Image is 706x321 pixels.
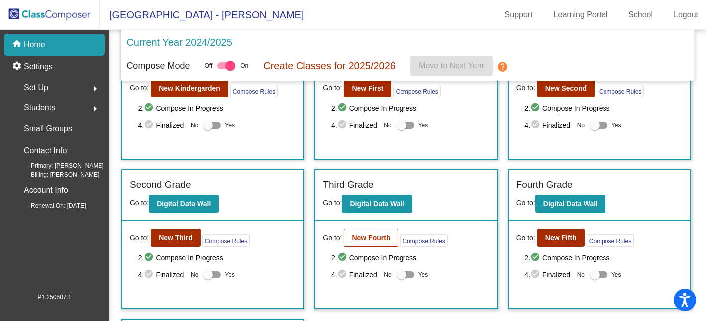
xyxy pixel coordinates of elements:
button: New Fifth [537,229,585,247]
p: Settings [24,61,53,73]
mat-icon: check_circle [530,119,542,131]
p: Current Year 2024/2025 [126,35,232,50]
button: Digital Data Wall [149,195,219,213]
span: Yes [225,269,235,281]
mat-icon: check_circle [337,119,349,131]
mat-icon: help [497,61,508,73]
span: 2. Compose In Progress [331,102,490,114]
button: New Third [151,229,201,247]
label: Fourth Grade [516,178,573,192]
span: 2. Compose In Progress [524,102,683,114]
span: Go to: [323,83,342,93]
button: New Fourth [344,229,398,247]
mat-icon: home [12,39,24,51]
mat-icon: check_circle [337,269,349,281]
button: New Kindergarden [151,79,228,97]
mat-icon: check_circle [337,102,349,114]
span: 4. Finalized [524,269,572,281]
button: Compose Rules [202,234,250,247]
span: Go to: [130,83,149,93]
span: Yes [611,119,621,131]
a: Logout [666,7,706,23]
span: Yes [611,269,621,281]
button: Compose Rules [393,85,440,97]
button: Digital Data Wall [342,195,412,213]
p: Create Classes for 2025/2026 [263,58,396,73]
span: On [240,61,248,70]
span: Yes [225,119,235,131]
button: New First [344,79,391,97]
span: Go to: [323,199,342,207]
p: Contact Info [24,144,67,158]
mat-icon: check_circle [530,269,542,281]
mat-icon: check_circle [144,269,156,281]
mat-icon: check_circle [144,119,156,131]
span: Students [24,101,55,115]
p: Small Groups [24,122,72,136]
span: Go to: [323,233,342,243]
span: 4. Finalized [138,269,186,281]
b: New Fourth [352,234,390,242]
button: New Second [537,79,595,97]
span: 2. Compose In Progress [138,252,297,264]
mat-icon: check_circle [530,252,542,264]
span: 4. Finalized [524,119,572,131]
a: Learning Portal [546,7,616,23]
button: Compose Rules [230,85,278,97]
span: No [577,121,585,130]
span: Move to Next Year [419,61,484,70]
span: Go to: [516,233,535,243]
span: Go to: [516,199,535,207]
mat-icon: check_circle [530,102,542,114]
label: Third Grade [323,178,373,192]
b: Digital Data Wall [157,200,211,208]
span: Renewal On: [DATE] [15,201,86,210]
button: Digital Data Wall [535,195,605,213]
p: Compose Mode [126,59,190,73]
span: 4. Finalized [331,269,379,281]
span: [GEOGRAPHIC_DATA] - [PERSON_NAME] [100,7,303,23]
label: Second Grade [130,178,191,192]
span: Go to: [130,199,149,207]
mat-icon: check_circle [337,252,349,264]
b: Digital Data Wall [350,200,404,208]
b: New Kindergarden [159,84,220,92]
span: 2. Compose In Progress [138,102,297,114]
span: 2. Compose In Progress [331,252,490,264]
b: New Fifth [545,234,577,242]
p: Account Info [24,183,68,197]
button: Move to Next Year [410,56,493,76]
button: Compose Rules [587,234,634,247]
b: Digital Data Wall [543,200,598,208]
span: Yes [418,119,428,131]
mat-icon: check_circle [144,102,156,114]
mat-icon: settings [12,61,24,73]
span: Billing: [PERSON_NAME] [15,170,99,179]
span: Off [204,61,212,70]
span: Yes [418,269,428,281]
span: Set Up [24,81,48,95]
span: Primary: [PERSON_NAME] [15,161,104,170]
mat-icon: arrow_right [89,83,101,95]
b: New Second [545,84,587,92]
span: 4. Finalized [331,119,379,131]
span: No [577,270,585,279]
mat-icon: check_circle [144,252,156,264]
span: 4. Finalized [138,119,186,131]
mat-icon: arrow_right [89,103,101,115]
span: No [191,121,198,130]
span: Go to: [130,233,149,243]
a: School [620,7,661,23]
button: Compose Rules [597,85,644,97]
b: New Third [159,234,193,242]
span: Go to: [516,83,535,93]
p: Home [24,39,45,51]
a: Support [497,7,541,23]
span: No [384,121,391,130]
b: New First [352,84,383,92]
button: Compose Rules [400,234,447,247]
span: No [191,270,198,279]
span: 2. Compose In Progress [524,252,683,264]
span: No [384,270,391,279]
